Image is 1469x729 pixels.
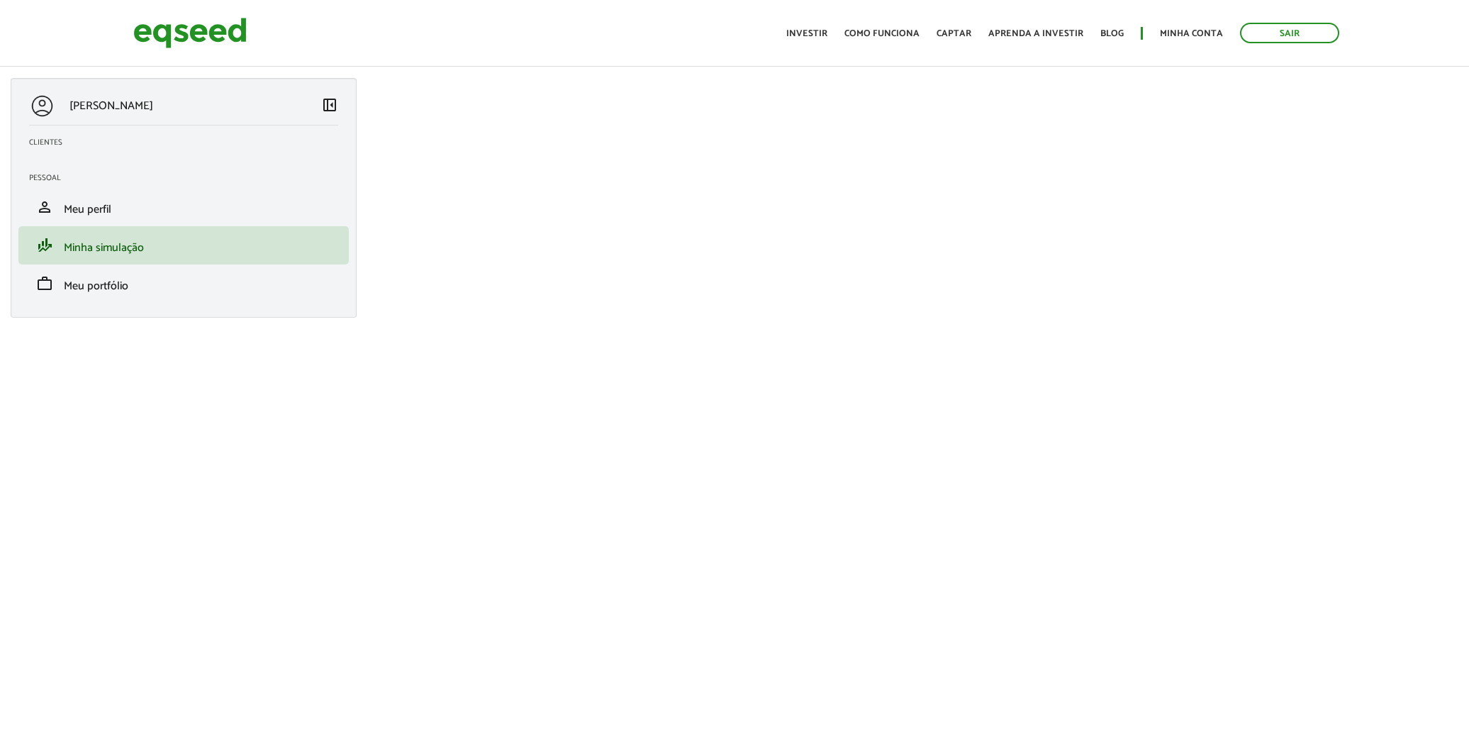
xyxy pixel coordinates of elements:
[321,96,338,116] a: Colapsar menu
[844,29,920,38] a: Como funciona
[988,29,1083,38] a: Aprenda a investir
[133,14,247,52] img: EqSeed
[937,29,971,38] a: Captar
[29,199,338,216] a: personMeu perfil
[18,188,349,226] li: Meu perfil
[64,238,144,257] span: Minha simulação
[18,265,349,303] li: Meu portfólio
[786,29,827,38] a: Investir
[69,99,153,113] p: [PERSON_NAME]
[64,200,111,219] span: Meu perfil
[36,199,53,216] span: person
[29,237,338,254] a: finance_modeMinha simulação
[29,275,338,292] a: workMeu portfólio
[321,96,338,113] span: left_panel_close
[18,226,349,265] li: Minha simulação
[1240,23,1339,43] a: Sair
[36,275,53,292] span: work
[1160,29,1223,38] a: Minha conta
[29,174,349,182] h2: Pessoal
[29,138,349,147] h2: Clientes
[1100,29,1124,38] a: Blog
[36,237,53,254] span: finance_mode
[64,277,128,296] span: Meu portfólio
